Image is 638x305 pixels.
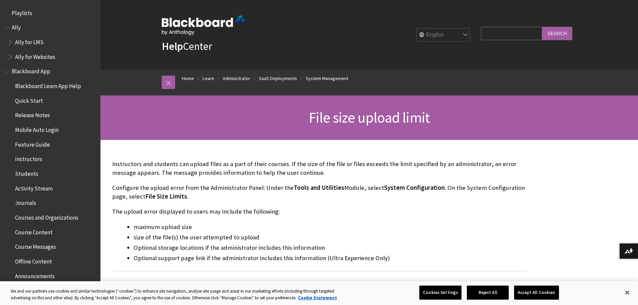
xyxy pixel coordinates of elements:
[15,198,36,207] span: Journals
[15,80,81,89] span: Blackboard Learn App Help
[15,241,56,250] span: Course Messages
[12,22,21,31] span: Ally
[620,285,635,300] button: Close
[162,40,183,53] strong: Help
[134,253,527,263] li: Optional support page link if the administrator includes this information (Ultra Experience Only)
[162,16,245,35] img: Blackboard by Anthology
[417,28,470,42] select: Site Language Selector
[134,243,527,252] li: Optional storage locations if the administrator includes this information
[4,22,96,63] nav: Book outline for Anthology Ally Help
[112,279,527,293] span: Group File Size limit for ultra courses
[15,183,53,192] span: Activity Stream
[542,27,572,40] input: Search
[112,207,527,216] p: The upload error displayed to users may include the following:
[419,286,462,300] button: Cookies Settings
[182,74,194,83] a: Home
[467,286,509,300] button: Reject All
[145,193,187,200] span: File Size Limits
[112,160,527,177] p: Instructors and students can upload files as a part of their courses. If the size of the file or ...
[15,110,50,119] span: Release Notes
[11,288,351,301] div: We and our partners use cookies and similar technologies (“cookies”) to enhance site navigation, ...
[15,139,50,148] span: Feature Guide
[306,74,348,83] a: System Management
[15,154,42,163] span: Instructors
[203,74,214,83] a: Learn
[15,271,55,280] span: Announcements
[12,66,50,75] span: Blackboard App
[112,183,527,201] p: Configure the upload error from the Administrator Panel: Under the Module, select . On the System...
[259,74,297,83] a: SaaS Deployments
[134,222,527,232] li: maximum upload size
[294,184,344,192] span: Tools and Utilities
[15,227,53,236] span: Course Content
[15,256,52,265] span: Offline Content
[15,124,59,133] span: Mobile Auto Login
[514,286,559,300] button: Accept All Cookies
[134,233,527,242] li: size of the file(s) the user attempted to upload
[15,212,78,221] span: Courses and Organizations
[15,95,43,104] span: Quick Start
[384,184,445,192] span: System Configuration
[15,168,38,177] span: Students
[162,40,212,53] a: HelpCenter
[223,74,250,83] a: Administrator
[12,7,32,16] span: Playlists
[4,7,96,19] nav: Book outline for Playlists
[15,36,44,46] span: Ally for LMS
[298,295,337,301] a: More information about your privacy, opens in a new tab
[15,51,55,60] span: Ally for Websites
[309,108,430,127] span: File size upload limit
